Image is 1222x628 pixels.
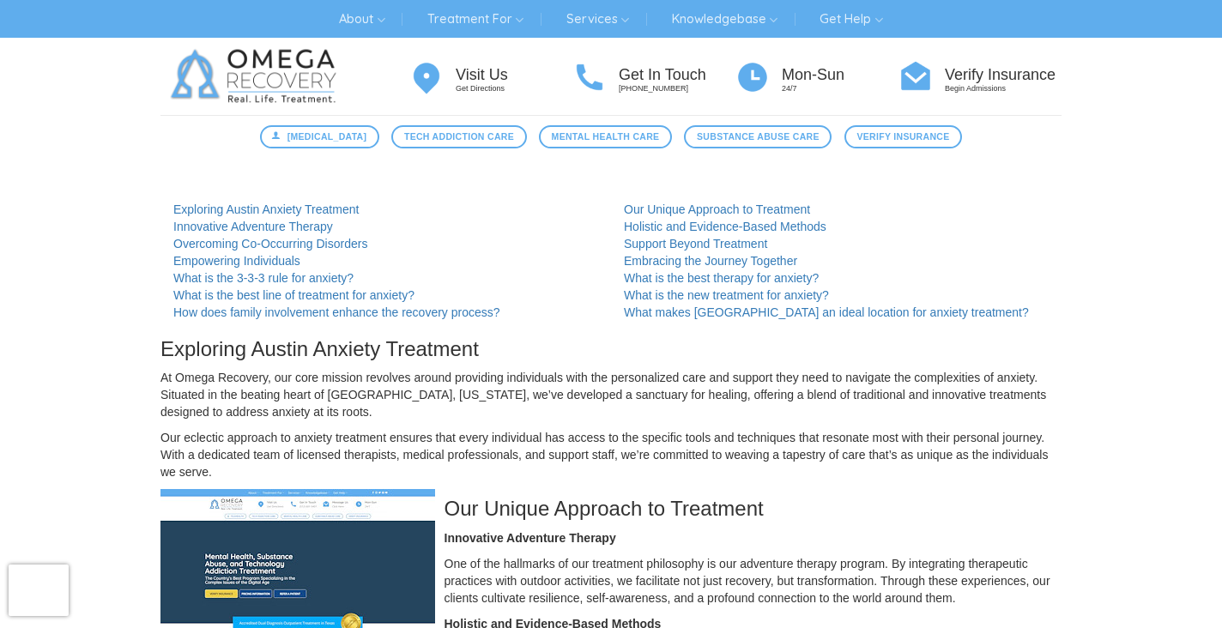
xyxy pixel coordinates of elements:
a: What is the best line of treatment for anxiety? [173,288,414,302]
img: Omega Recovery [160,38,354,115]
a: Get Help [807,5,895,33]
a: Substance Abuse Care [684,125,832,148]
p: Our eclectic approach to anxiety treatment ensures that every individual has access to the specif... [160,429,1062,480]
a: Holistic and Evidence-Based Methods [624,220,826,233]
p: At Omega Recovery, our core mission revolves around providing individuals with the personalized c... [160,369,1062,420]
span: Tech Addiction Care [404,130,514,144]
a: Exploring Austin Anxiety Treatment [173,202,359,216]
a: Overcoming Co-Occurring Disorders [173,237,367,251]
span: Mental Health Care [552,130,660,144]
p: Get Directions [456,83,572,94]
a: Embracing the Journey Together [624,254,797,268]
p: One of the hallmarks of our treatment philosophy is our adventure therapy program. By integrating... [160,555,1062,607]
a: Services [554,5,642,33]
a: Knowledgebase [659,5,790,33]
a: Mental Health Care [539,125,672,148]
a: Verify Insurance [844,125,962,148]
a: [MEDICAL_DATA] [260,125,379,148]
h4: Get In Touch [619,67,735,84]
p: Begin Admissions [945,83,1062,94]
h4: Verify Insurance [945,67,1062,84]
p: [PHONE_NUMBER] [619,83,735,94]
h3: Exploring Austin Anxiety Treatment [160,338,1062,360]
a: How does family involvement enhance the recovery process? [173,305,500,319]
a: Our Unique Approach to Treatment [624,202,810,216]
h3: Our Unique Approach to Treatment [160,498,1062,520]
span: Substance Abuse Care [697,130,820,144]
a: Treatment For [414,5,536,33]
a: Tech Addiction Care [391,125,526,148]
h4: Visit Us [456,67,572,84]
strong: Innovative Adventure Therapy [445,531,616,545]
a: What makes [GEOGRAPHIC_DATA] an ideal location for anxiety treatment? [624,305,1029,319]
span: [MEDICAL_DATA] [287,130,367,144]
a: What is the new treatment for anxiety? [624,288,829,302]
a: Innovative Adventure Therapy [173,220,333,233]
a: Get In Touch [PHONE_NUMBER] [572,58,735,95]
a: About [326,5,397,33]
a: What is the best therapy for anxiety? [624,271,819,285]
h4: Mon-Sun [782,67,898,84]
a: Verify Insurance Begin Admissions [898,58,1062,95]
iframe: reCAPTCHA [9,565,69,616]
a: Empowering Individuals [173,254,300,268]
p: 24/7 [782,83,898,94]
a: What is the 3-3-3 rule for anxiety? [173,271,354,285]
span: Verify Insurance [856,130,949,144]
a: Support Beyond Treatment [624,237,767,251]
a: Visit Us Get Directions [409,58,572,95]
